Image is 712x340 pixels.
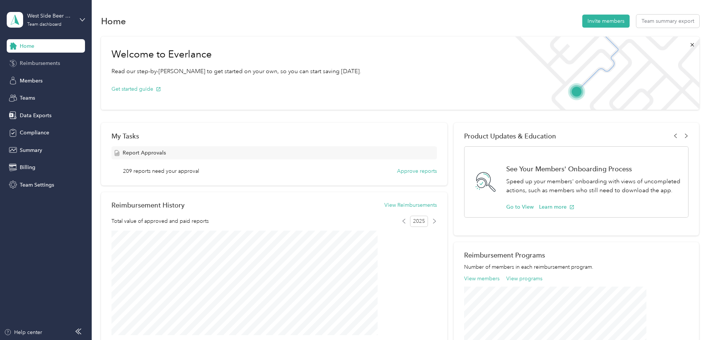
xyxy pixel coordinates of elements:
[20,112,51,119] span: Data Exports
[111,49,361,60] h1: Welcome to Everlance
[464,251,689,259] h2: Reimbursement Programs
[111,85,161,93] button: Get started guide
[111,201,185,209] h2: Reimbursement History
[123,149,166,157] span: Report Approvals
[670,298,712,340] iframe: Everlance-gr Chat Button Frame
[464,132,556,140] span: Product Updates & Education
[4,328,42,336] button: Help center
[506,165,680,173] h1: See Your Members' Onboarding Process
[508,37,699,110] img: Welcome to everlance
[506,203,534,211] button: Go to View
[111,67,361,76] p: Read our step-by-[PERSON_NAME] to get started on your own, so you can start saving [DATE].
[539,203,574,211] button: Learn more
[636,15,699,28] button: Team summary export
[27,12,74,20] div: West Side Beer Distributing
[20,94,35,102] span: Teams
[20,77,42,85] span: Members
[20,163,35,171] span: Billing
[384,201,437,209] button: View Reimbursements
[20,181,54,189] span: Team Settings
[20,129,49,137] span: Compliance
[123,167,199,175] span: 209 reports need your approval
[506,177,680,195] p: Speed up your members' onboarding with views of uncompleted actions, such as members who still ne...
[506,275,542,283] button: View programs
[111,132,437,140] div: My Tasks
[27,22,62,27] div: Team dashboard
[464,275,500,283] button: View members
[464,263,689,271] p: Number of members in each reimbursement program.
[101,17,126,25] h1: Home
[410,216,428,227] span: 2025
[20,42,34,50] span: Home
[582,15,630,28] button: Invite members
[397,167,437,175] button: Approve reports
[20,59,60,67] span: Reimbursements
[20,146,42,154] span: Summary
[111,217,209,225] span: Total value of approved and paid reports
